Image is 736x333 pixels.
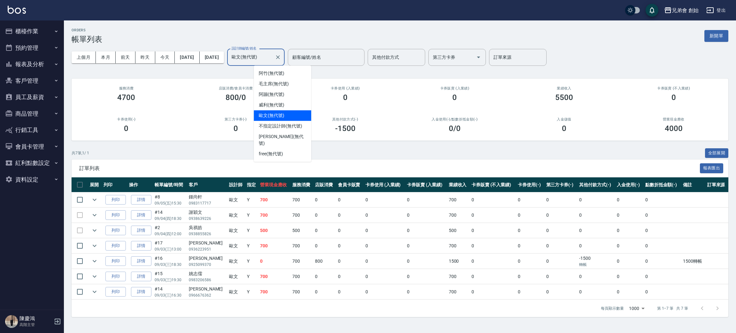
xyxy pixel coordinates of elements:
th: 指定 [245,177,258,192]
td: 0 [615,223,643,238]
td: 0 [313,284,336,299]
td: 0 [615,208,643,223]
td: 0 [336,284,364,299]
button: expand row [90,272,99,281]
td: Y [245,284,258,299]
td: 0 [364,208,405,223]
td: #16 [153,254,187,269]
h2: ORDERS [72,28,102,32]
td: 0 [258,254,291,269]
td: 0 [644,238,682,253]
span: [PERSON_NAME] (無代號) [259,133,306,147]
div: 姚志儒 [189,270,226,277]
button: Open [473,52,484,62]
td: 0 [545,223,578,238]
button: 行銷工具 [3,122,61,138]
td: 0 [405,269,447,284]
a: 詳情 [131,195,151,205]
td: 0 [516,223,544,238]
p: 共 7 筆, 1 / 1 [72,150,89,156]
th: 展開 [88,177,102,192]
th: 入金使用(-) [615,177,643,192]
th: 列印 [102,177,127,192]
th: 店販消費 [313,177,336,192]
td: #14 [153,284,187,299]
td: 700 [258,238,291,253]
td: 800 [313,254,336,269]
td: 0 [313,269,336,284]
button: expand row [90,287,99,297]
h3: 800/0 [226,93,246,102]
td: 0 [364,254,405,269]
td: 0 [615,192,643,207]
button: expand row [90,195,99,205]
td: Y [245,238,258,253]
button: 報表及分析 [3,56,61,73]
h3: 0 [124,124,128,133]
h2: 業績收入 [517,86,611,90]
th: 第三方卡券(-) [545,177,578,192]
button: 會員卡管理 [3,138,61,155]
td: 0 [516,192,544,207]
h3: 4000 [665,124,683,133]
td: 0 [545,238,578,253]
div: 兄弟會 創始 [672,6,699,14]
button: expand row [90,256,99,266]
td: 歐文 [227,192,245,207]
h3: 0 [562,124,566,133]
td: 700 [258,269,291,284]
th: 其他付款方式(-) [578,177,616,192]
h3: 帳單列表 [72,35,102,44]
td: 0 [405,238,447,253]
td: Y [245,208,258,223]
td: 0 [470,192,516,207]
td: 700 [291,269,313,284]
p: 高階主管 [19,322,52,328]
td: 500 [447,223,470,238]
th: 卡券使用(-) [516,177,544,192]
th: 訂單來源 [706,177,728,192]
td: 700 [291,238,313,253]
td: 0 [644,208,682,223]
td: 700 [291,284,313,299]
button: Clear [273,53,282,62]
button: 紅利點數設定 [3,155,61,171]
td: 0 [644,284,682,299]
td: 700 [447,238,470,253]
td: 0 [615,284,643,299]
button: 商品管理 [3,105,61,122]
td: 0 [405,254,447,269]
span: 毛主席 (無代號) [259,81,289,87]
p: 09/04 (四) 18:30 [155,216,186,221]
h3: 4700 [117,93,135,102]
button: 資料設定 [3,171,61,188]
td: 0 [313,238,336,253]
button: 昨天 [135,51,155,63]
td: -1500 [578,254,616,269]
td: 0 [545,192,578,207]
td: 歐文 [227,223,245,238]
button: 列印 [105,256,126,266]
td: 0 [470,254,516,269]
th: 會員卡販賣 [336,177,364,192]
td: 700 [258,192,291,207]
td: 0 [470,269,516,284]
img: Logo [8,6,26,14]
span: 阿蹦 (無代號) [259,91,284,98]
div: [PERSON_NAME] [189,286,226,292]
p: 09/03 (三) 19:30 [155,277,186,283]
p: 0925099370 [189,262,226,267]
td: 歐文 [227,269,245,284]
p: 09/03 (三) 13:00 [155,246,186,252]
td: 0 [578,284,616,299]
td: 0 [578,192,616,207]
p: 第 1–7 筆 共 7 筆 [657,306,688,311]
th: 備註 [681,177,705,192]
th: 設計師 [227,177,245,192]
div: [PERSON_NAME] [189,240,226,246]
td: 0 [578,238,616,253]
span: 阿竹 (無代號) [259,70,284,77]
button: 全部展開 [705,148,729,158]
a: 報表匯出 [700,165,724,171]
button: 報表匯出 [700,163,724,173]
